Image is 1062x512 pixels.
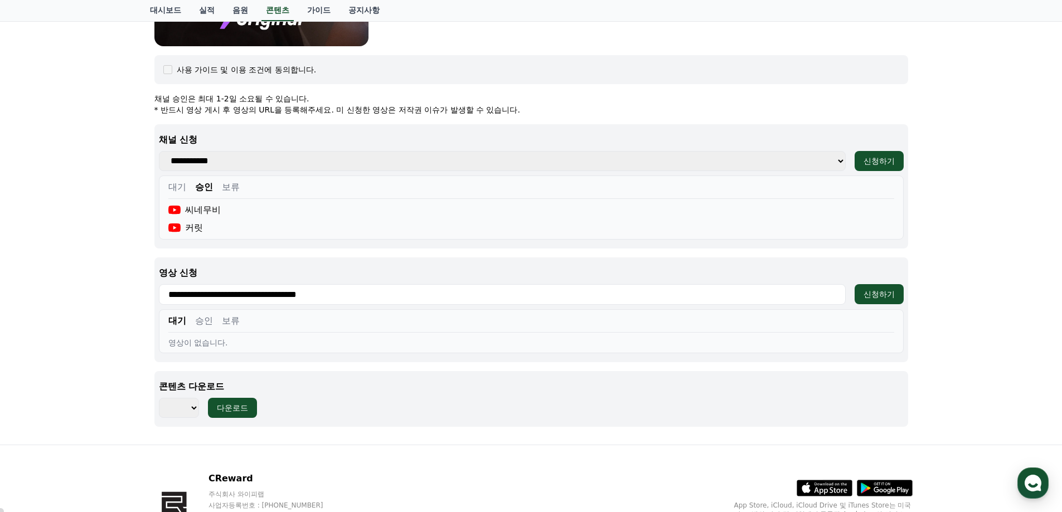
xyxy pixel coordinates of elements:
p: 채널 승인은 최대 1-2일 소요될 수 있습니다. [154,93,908,104]
p: 사업자등록번호 : [PHONE_NUMBER] [208,501,345,510]
a: 설정 [144,353,214,381]
p: 주식회사 와이피랩 [208,490,345,499]
div: 사용 가이드 및 이용 조건에 동의합니다. [177,64,317,75]
button: 대기 [168,314,186,328]
button: 대기 [168,181,186,194]
button: 승인 [195,181,213,194]
div: 다운로드 [217,402,248,413]
span: 홈 [35,370,42,379]
p: CReward [208,472,345,485]
p: 영상 신청 [159,266,904,280]
div: 씨네무비 [168,203,221,217]
button: 보류 [222,314,240,328]
button: 보류 [222,181,240,194]
p: 채널 신청 [159,133,904,147]
a: 대화 [74,353,144,381]
div: 신청하기 [864,155,895,167]
p: 콘텐츠 다운로드 [159,380,904,393]
p: * 반드시 영상 게시 후 영상의 URL을 등록해주세요. 미 신청한 영상은 저작권 이슈가 발생할 수 있습니다. [154,104,908,115]
span: 대화 [102,370,115,379]
div: 신청하기 [864,289,895,300]
div: 영상이 없습니다. [168,337,894,348]
div: 커릿 [168,221,203,235]
button: 다운로드 [208,398,257,418]
button: 승인 [195,314,213,328]
button: 신청하기 [855,151,904,171]
button: 신청하기 [855,284,904,304]
a: 홈 [3,353,74,381]
span: 설정 [172,370,186,379]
